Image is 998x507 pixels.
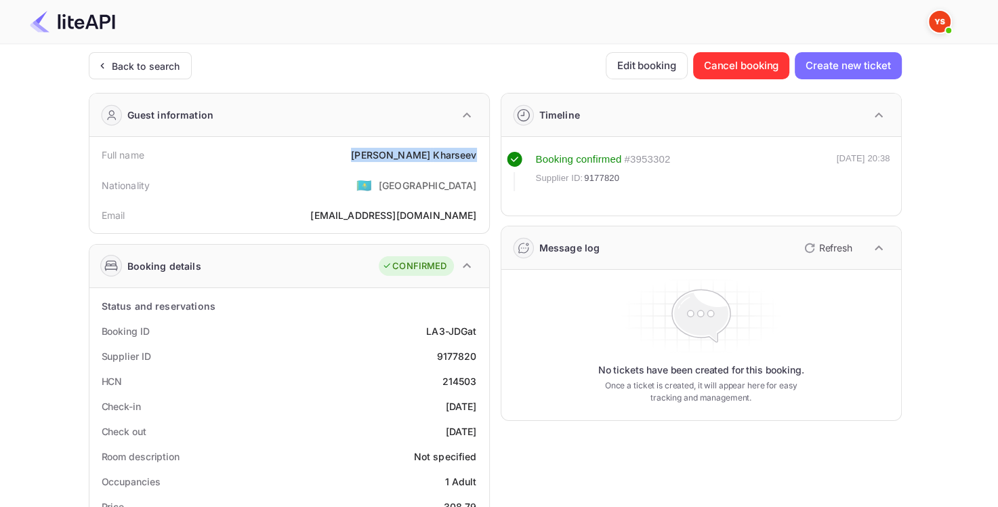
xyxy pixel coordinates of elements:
div: Timeline [539,108,580,122]
div: [DATE] 20:38 [837,152,890,191]
span: United States [356,173,372,197]
div: [DATE] [446,399,477,413]
div: [EMAIL_ADDRESS][DOMAIN_NAME] [310,208,476,222]
div: LA3-JDGat [426,324,476,338]
div: Full name [102,148,144,162]
div: # 3953302 [624,152,670,167]
div: Not specified [414,449,477,464]
p: No tickets have been created for this booking. [598,363,804,377]
div: Room description [102,449,180,464]
span: 9177820 [584,171,619,185]
button: Cancel booking [693,52,790,79]
div: Nationality [102,178,150,192]
button: Refresh [796,237,858,259]
div: Guest information [127,108,214,122]
div: [PERSON_NAME] Kharseev [351,148,476,162]
div: Check out [102,424,146,439]
div: Booking ID [102,324,150,338]
div: CONFIRMED [382,260,446,273]
div: Check-in [102,399,141,413]
img: LiteAPI Logo [30,11,115,33]
div: Supplier ID [102,349,151,363]
div: Status and reservations [102,299,215,313]
div: 214503 [442,374,477,388]
img: Yandex Support [929,11,951,33]
span: Supplier ID: [536,171,583,185]
div: Booking details [127,259,201,273]
button: Edit booking [606,52,688,79]
div: Email [102,208,125,222]
div: Booking confirmed [536,152,622,167]
p: Refresh [819,241,852,255]
p: Once a ticket is created, it will appear here for easy tracking and management. [594,380,808,404]
div: 1 Adult [444,474,476,489]
button: Create new ticket [795,52,901,79]
div: Occupancies [102,474,161,489]
div: [GEOGRAPHIC_DATA] [379,178,477,192]
div: [DATE] [446,424,477,439]
div: 9177820 [436,349,476,363]
div: HCN [102,374,123,388]
div: Back to search [112,59,180,73]
div: Message log [539,241,600,255]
